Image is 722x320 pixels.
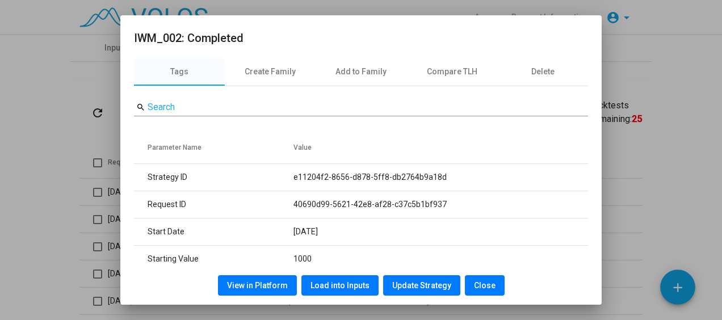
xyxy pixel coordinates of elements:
div: Create Family [245,66,296,78]
div: Tags [170,66,188,78]
mat-icon: search [136,102,145,112]
td: 40690d99-5621-42e8-af28-c37c5b1bf937 [293,191,588,218]
div: Add to Family [335,66,387,78]
button: Load into Inputs [301,275,379,296]
button: Update Strategy [383,275,460,296]
th: Value [293,132,588,164]
td: e11204f2-8656-d878-5ff8-db2764b9a18d [293,164,588,191]
div: Delete [531,66,555,78]
div: Compare TLH [427,66,477,78]
td: Request ID [134,191,293,218]
td: Start Date [134,218,293,246]
td: Starting Value [134,246,293,273]
button: View in Platform [218,275,297,296]
span: Close [474,281,496,290]
td: Strategy ID [134,164,293,191]
span: Update Strategy [392,281,451,290]
h2: IWM_002: Completed [134,29,588,47]
span: Load into Inputs [310,281,370,290]
button: Close [465,275,505,296]
th: Parameter Name [134,132,293,164]
td: [DATE] [293,218,588,246]
span: View in Platform [227,281,288,290]
td: 1000 [293,246,588,273]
